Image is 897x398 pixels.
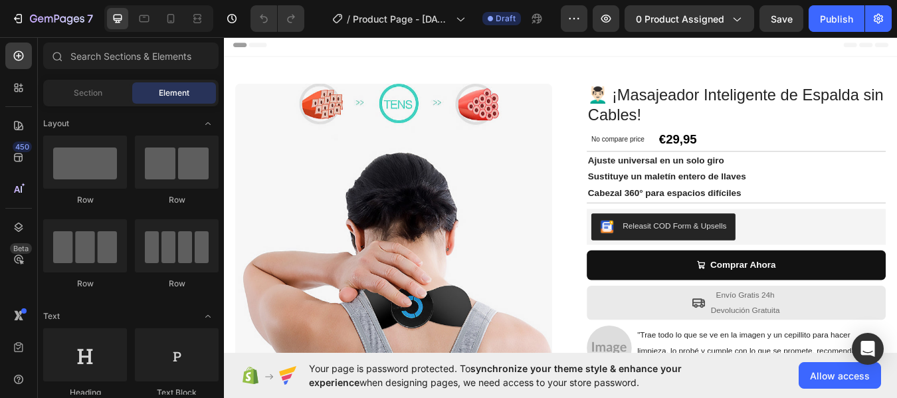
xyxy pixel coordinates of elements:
div: Row [43,278,127,290]
div: Open Intercom Messenger [852,333,884,365]
p: 7 [87,11,93,27]
button: Publish [809,5,864,32]
button: 7 [5,5,99,32]
button: Comprar Ahora [430,256,784,292]
button: Releasit COD Form & Upsells [435,213,606,245]
button: Save [759,5,803,32]
div: 450 [13,142,32,152]
div: €29,95 [514,110,561,140]
span: Layout [43,118,69,130]
input: Search Sections & Elements [43,43,219,69]
div: Row [43,194,127,206]
span: Section [74,87,102,99]
div: Row [135,194,219,206]
div: Releasit COD Form & Upsells [472,221,595,235]
span: synchronize your theme style & enhance your experience [309,363,682,388]
span: Save [771,13,793,25]
span: Your page is password protected. To when designing pages, we need access to your store password. [309,361,734,389]
span: 0 product assigned [636,12,724,26]
iframe: Design area [224,34,897,357]
span: Allow access [810,369,870,383]
strong: Ajuste universal en un solo giro [431,144,593,155]
strong: Cabezal 360° para espacios difíciles [431,183,613,194]
button: Allow access [799,362,881,389]
span: Product Page - [DATE] 12:00:49 [353,12,450,26]
div: Beta [10,243,32,254]
h1: 💆🏻‍♂️ ¡Masajeador Inteligente de Espalda sin Cables! [430,59,784,110]
span: Draft [496,13,516,25]
span: Devolución Gratuita [577,322,658,333]
strong: Sustituye un maletín entero de llaves [431,163,619,175]
button: 0 product assigned [625,5,754,32]
img: CKKYs5695_ICEAE=.webp [446,221,462,237]
div: Publish [820,12,853,26]
span: Toggle open [197,113,219,134]
span: / [347,12,350,26]
div: Comprar Ahora [576,264,654,284]
span: Toggle open [197,306,219,327]
p: No compare price [435,121,498,129]
div: Undo/Redo [250,5,304,32]
span: Element [159,87,189,99]
span: Envío Gratis 24h [583,304,652,314]
span: Text [43,310,60,322]
div: Row [135,278,219,290]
